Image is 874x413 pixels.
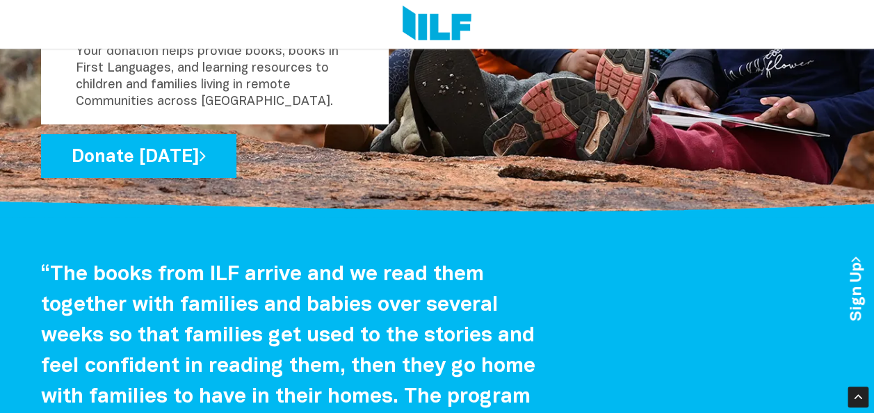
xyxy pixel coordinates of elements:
[41,30,389,124] p: Your donation helps provide books, books in First Languages, and learning resources to children a...
[403,6,471,43] img: Logo
[848,387,868,407] div: Scroll Back to Top
[41,134,236,178] a: Donate [DATE]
